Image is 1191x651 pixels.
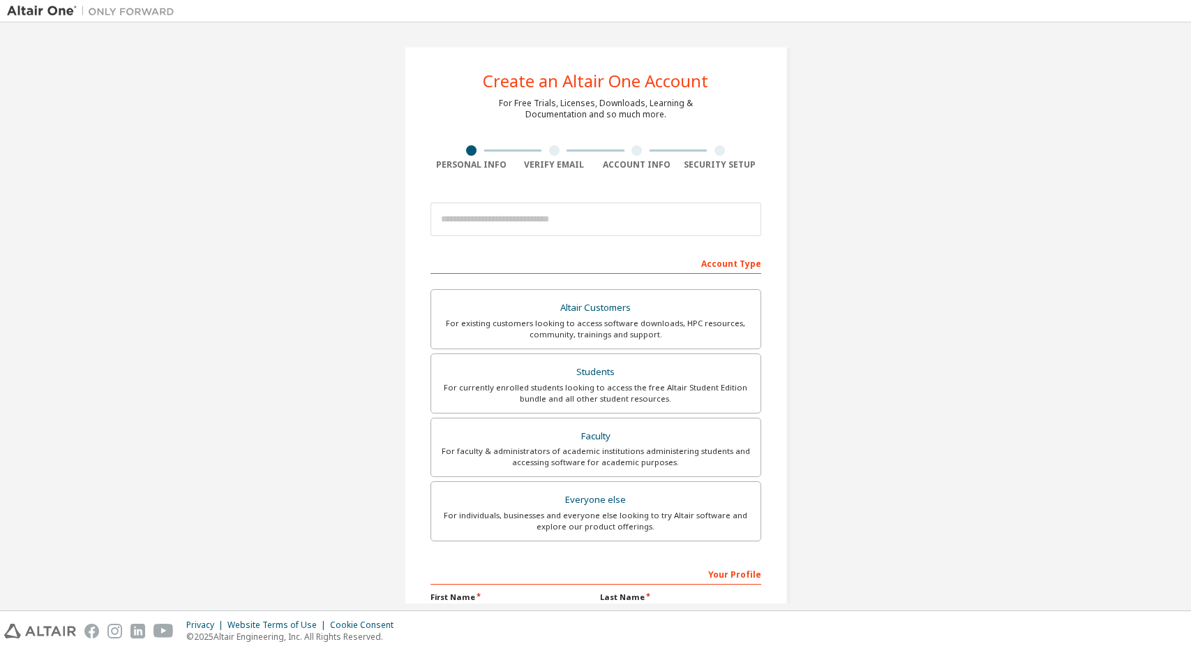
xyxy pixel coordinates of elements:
[440,510,752,532] div: For individuals, businesses and everyone else looking to try Altair software and explore our prod...
[186,631,402,643] p: © 2025 Altair Engineering, Inc. All Rights Reserved.
[440,427,752,446] div: Faculty
[430,159,514,170] div: Personal Info
[440,382,752,404] div: For currently enrolled students looking to access the free Altair Student Edition bundle and all ...
[440,446,752,468] div: For faculty & administrators of academic institutions administering students and accessing softwa...
[430,592,592,603] label: First Name
[430,251,761,274] div: Account Type
[330,620,402,631] div: Cookie Consent
[600,592,761,603] label: Last Name
[430,562,761,585] div: Your Profile
[107,624,122,638] img: instagram.svg
[4,624,76,638] img: altair_logo.svg
[7,4,181,18] img: Altair One
[153,624,174,638] img: youtube.svg
[596,159,679,170] div: Account Info
[440,318,752,340] div: For existing customers looking to access software downloads, HPC resources, community, trainings ...
[130,624,145,638] img: linkedin.svg
[440,363,752,382] div: Students
[483,73,708,89] div: Create an Altair One Account
[440,490,752,510] div: Everyone else
[440,298,752,318] div: Altair Customers
[186,620,227,631] div: Privacy
[227,620,330,631] div: Website Terms of Use
[678,159,761,170] div: Security Setup
[84,624,99,638] img: facebook.svg
[513,159,596,170] div: Verify Email
[499,98,693,120] div: For Free Trials, Licenses, Downloads, Learning & Documentation and so much more.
